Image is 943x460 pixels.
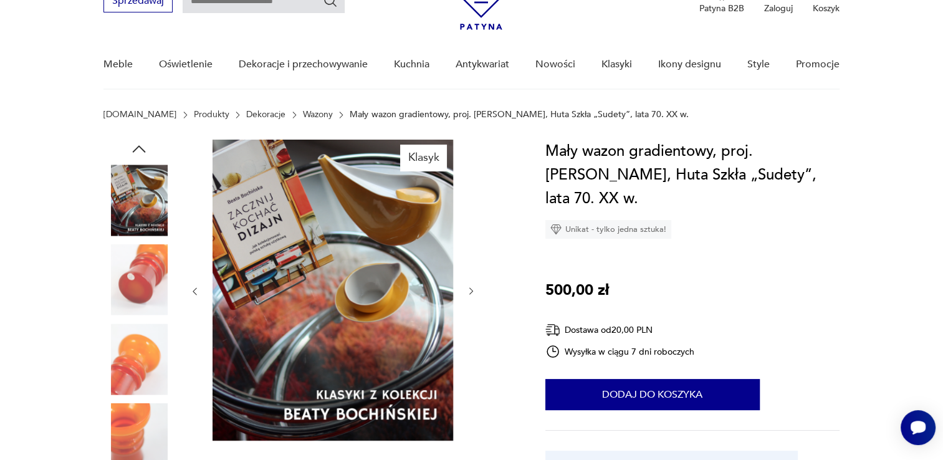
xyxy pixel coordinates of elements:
[103,323,175,395] img: Zdjęcie produktu Mały wazon gradientowy, proj. Zbigniew Horbowy, Huta Szkła „Sudety”, lata 70. XX w.
[796,41,840,89] a: Promocje
[545,140,840,211] h1: Mały wazon gradientowy, proj. [PERSON_NAME], Huta Szkła „Sudety”, lata 70. XX w.
[239,41,368,89] a: Dekoracje i przechowywanie
[901,410,936,445] iframe: Smartsupp widget button
[601,41,632,89] a: Klasyki
[246,110,285,120] a: Dekoracje
[545,379,760,410] button: Dodaj do koszyka
[194,110,229,120] a: Produkty
[213,140,453,441] img: Zdjęcie produktu Mały wazon gradientowy, proj. Zbigniew Horbowy, Huta Szkła „Sudety”, lata 70. XX w.
[103,165,175,236] img: Zdjęcie produktu Mały wazon gradientowy, proj. Zbigniew Horbowy, Huta Szkła „Sudety”, lata 70. XX w.
[159,41,213,89] a: Oświetlenie
[545,220,671,239] div: Unikat - tylko jedna sztuka!
[350,110,688,120] p: Mały wazon gradientowy, proj. [PERSON_NAME], Huta Szkła „Sudety”, lata 70. XX w.
[658,41,721,89] a: Ikony designu
[535,41,575,89] a: Nowości
[456,41,509,89] a: Antykwariat
[545,322,695,338] div: Dostawa od 20,00 PLN
[550,224,562,235] img: Ikona diamentu
[699,2,744,14] p: Patyna B2B
[545,344,695,359] div: Wysyłka w ciągu 7 dni roboczych
[394,41,429,89] a: Kuchnia
[764,2,793,14] p: Zaloguj
[747,41,770,89] a: Style
[103,244,175,315] img: Zdjęcie produktu Mały wazon gradientowy, proj. Zbigniew Horbowy, Huta Szkła „Sudety”, lata 70. XX w.
[813,2,840,14] p: Koszyk
[103,110,176,120] a: [DOMAIN_NAME]
[545,322,560,338] img: Ikona dostawy
[303,110,333,120] a: Wazony
[103,41,133,89] a: Meble
[545,279,609,302] p: 500,00 zł
[400,145,446,171] div: Klasyk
